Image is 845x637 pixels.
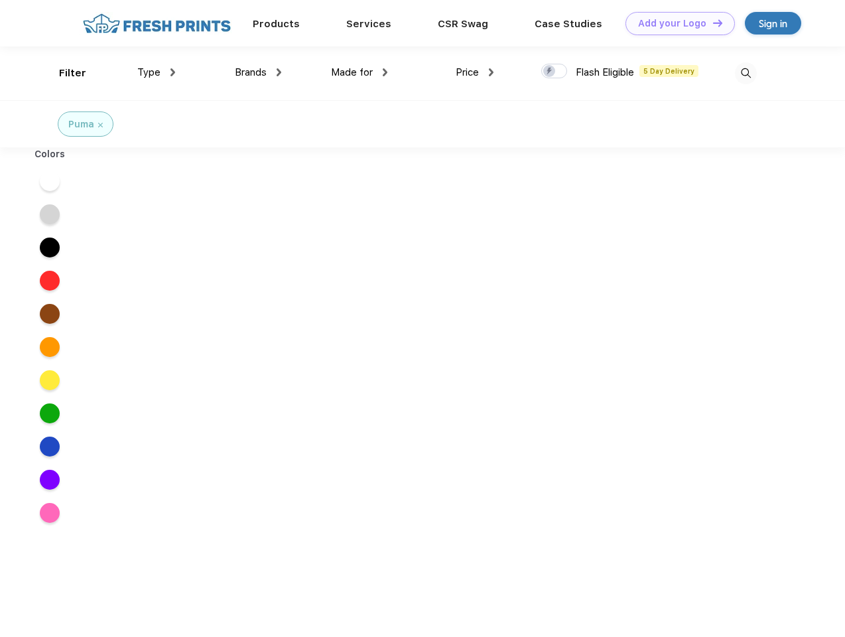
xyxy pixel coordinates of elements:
[331,66,373,78] span: Made for
[735,62,757,84] img: desktop_search.svg
[68,117,94,131] div: Puma
[235,66,267,78] span: Brands
[25,147,76,161] div: Colors
[713,19,722,27] img: DT
[638,18,706,29] div: Add your Logo
[745,12,801,35] a: Sign in
[79,12,235,35] img: fo%20logo%202.webp
[277,68,281,76] img: dropdown.png
[456,66,479,78] span: Price
[253,18,300,30] a: Products
[639,65,698,77] span: 5 Day Delivery
[438,18,488,30] a: CSR Swag
[383,68,387,76] img: dropdown.png
[346,18,391,30] a: Services
[170,68,175,76] img: dropdown.png
[489,68,493,76] img: dropdown.png
[137,66,161,78] span: Type
[759,16,787,31] div: Sign in
[576,66,634,78] span: Flash Eligible
[59,66,86,81] div: Filter
[98,123,103,127] img: filter_cancel.svg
